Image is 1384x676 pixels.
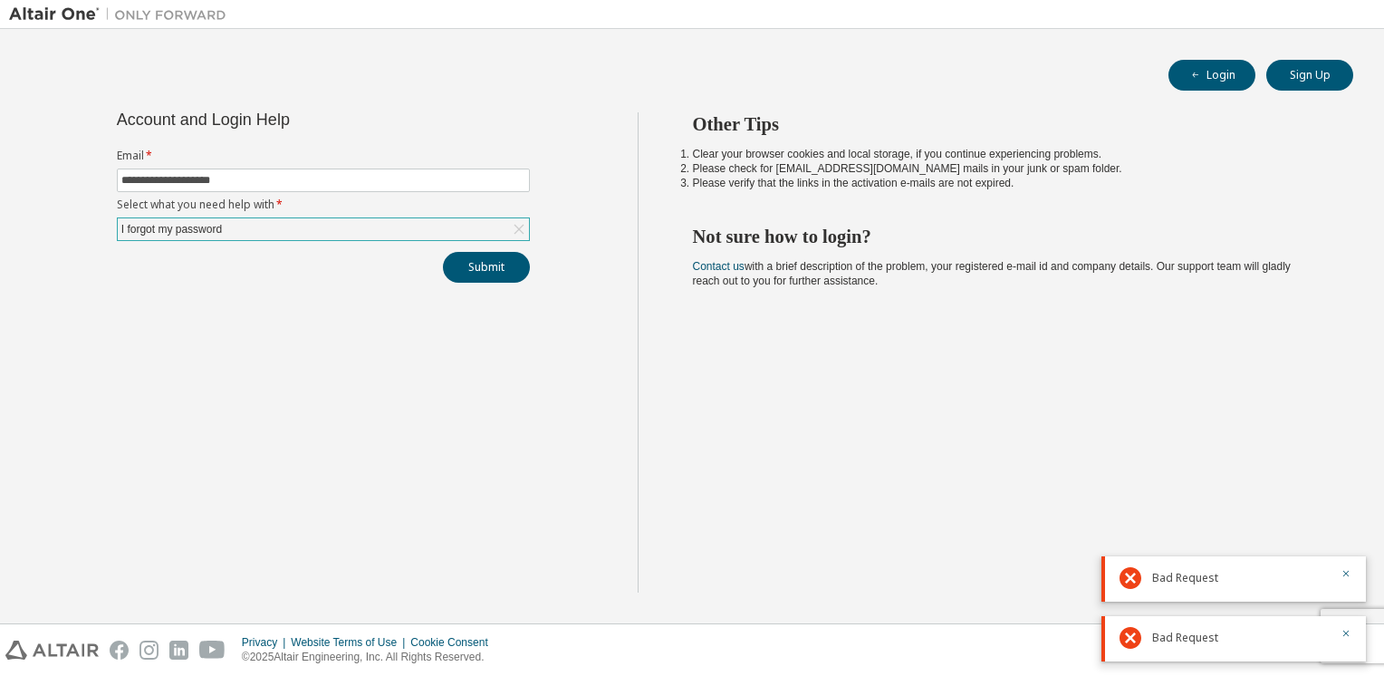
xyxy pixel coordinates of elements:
span: Bad Request [1152,631,1218,645]
li: Clear your browser cookies and local storage, if you continue experiencing problems. [693,147,1322,161]
li: Please check for [EMAIL_ADDRESS][DOMAIN_NAME] mails in your junk or spam folder. [693,161,1322,176]
div: Website Terms of Use [291,635,410,650]
img: instagram.svg [139,641,159,660]
h2: Other Tips [693,112,1322,136]
img: linkedin.svg [169,641,188,660]
img: facebook.svg [110,641,129,660]
button: Login [1168,60,1255,91]
div: Privacy [242,635,291,650]
div: I forgot my password [119,219,225,239]
a: Contact us [693,260,745,273]
li: Please verify that the links in the activation e-mails are not expired. [693,176,1322,190]
span: Bad Request [1152,571,1218,585]
button: Submit [443,252,530,283]
label: Email [117,149,530,163]
button: Sign Up [1266,60,1353,91]
img: youtube.svg [199,641,226,660]
div: I forgot my password [118,218,529,240]
div: Cookie Consent [410,635,498,650]
div: Account and Login Help [117,112,447,127]
img: altair_logo.svg [5,641,99,660]
img: Altair One [9,5,235,24]
p: © 2025 Altair Engineering, Inc. All Rights Reserved. [242,650,499,665]
span: with a brief description of the problem, your registered e-mail id and company details. Our suppo... [693,260,1291,287]
label: Select what you need help with [117,198,530,212]
h2: Not sure how to login? [693,225,1322,248]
